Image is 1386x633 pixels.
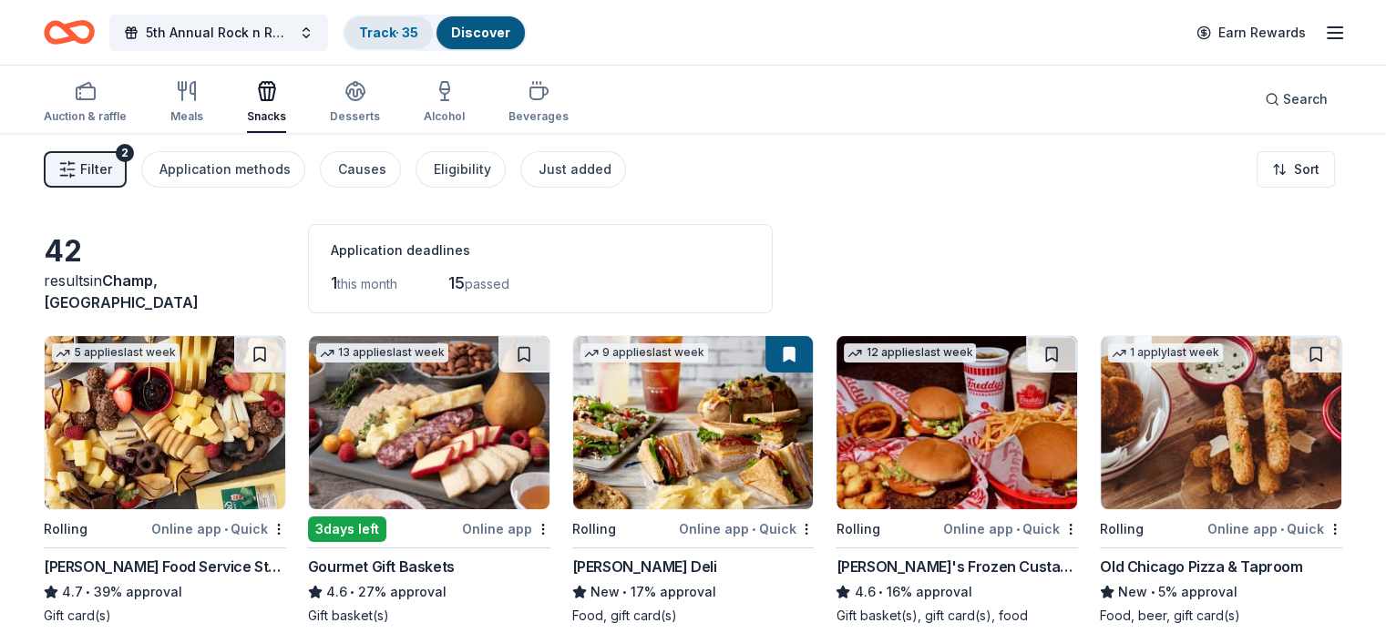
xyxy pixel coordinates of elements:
[508,109,569,124] div: Beverages
[572,335,815,625] a: Image for McAlister's Deli9 applieslast weekRollingOnline app•Quick[PERSON_NAME] DeliNew•17% appr...
[224,522,228,536] span: •
[308,556,455,577] div: Gourmet Gift Baskets
[337,276,397,291] span: this month
[580,343,708,362] div: 9 applies last week
[359,25,418,40] a: Track· 35
[622,585,627,599] span: •
[308,607,550,625] div: Gift basket(s)
[45,336,285,509] img: Image for Gordon Food Service Store
[146,22,292,44] span: 5th Annual Rock n Roll Bingo - MUSICALS
[836,518,879,540] div: Rolling
[52,343,180,362] div: 5 applies last week
[1186,16,1317,49] a: Earn Rewards
[508,73,569,133] button: Beverages
[943,517,1078,540] div: Online app Quick
[44,518,87,540] div: Rolling
[451,25,510,40] a: Discover
[1108,343,1223,362] div: 1 apply last week
[44,270,286,313] div: results
[44,73,127,133] button: Auction & raffle
[572,581,815,603] div: 17% approval
[844,343,976,362] div: 12 applies last week
[247,109,286,124] div: Snacks
[465,276,509,291] span: passed
[330,109,380,124] div: Desserts
[1100,607,1342,625] div: Food, beer, gift card(s)
[309,336,549,509] img: Image for Gourmet Gift Baskets
[247,73,286,133] button: Snacks
[424,109,465,124] div: Alcohol
[44,335,286,625] a: Image for Gordon Food Service Store5 applieslast weekRollingOnline app•Quick[PERSON_NAME] Food Se...
[44,151,127,188] button: Filter2
[44,581,286,603] div: 39% approval
[836,556,1078,577] div: [PERSON_NAME]'s Frozen Custard & Steakburgers
[159,158,291,180] div: Application methods
[44,11,95,54] a: Home
[331,240,750,261] div: Application deadlines
[837,336,1077,509] img: Image for Freddy's Frozen Custard & Steakburgers
[308,581,550,603] div: 27% approval
[44,109,127,124] div: Auction & raffle
[590,581,620,603] span: New
[316,343,448,362] div: 13 applies last week
[1250,81,1342,117] button: Search
[836,581,1078,603] div: 16% approval
[1151,585,1155,599] span: •
[679,517,814,540] div: Online app Quick
[1100,335,1342,625] a: Image for Old Chicago Pizza & Taproom1 applylast weekRollingOnline app•QuickOld Chicago Pizza & T...
[1100,518,1144,540] div: Rolling
[308,335,550,625] a: Image for Gourmet Gift Baskets13 applieslast week3days leftOnline appGourmet Gift Baskets4.6•27% ...
[80,158,112,180] span: Filter
[62,581,83,603] span: 4.7
[109,15,328,51] button: 5th Annual Rock n Roll Bingo - MUSICALS
[448,273,465,292] span: 15
[44,556,286,577] div: [PERSON_NAME] Food Service Store
[836,335,1078,625] a: Image for Freddy's Frozen Custard & Steakburgers12 applieslast weekRollingOnline app•Quick[PERSON...
[330,73,380,133] button: Desserts
[151,517,286,540] div: Online app Quick
[572,518,616,540] div: Rolling
[520,151,626,188] button: Just added
[141,151,305,188] button: Application methods
[1207,517,1342,540] div: Online app Quick
[1101,336,1341,509] img: Image for Old Chicago Pizza & Taproom
[572,607,815,625] div: Food, gift card(s)
[854,581,875,603] span: 4.6
[878,585,883,599] span: •
[308,516,386,542] div: 3 days left
[1280,522,1284,536] span: •
[462,517,550,540] div: Online app
[86,585,90,599] span: •
[1294,158,1319,180] span: Sort
[573,336,814,509] img: Image for McAlister's Deli
[350,585,354,599] span: •
[539,158,611,180] div: Just added
[1118,581,1147,603] span: New
[44,271,199,311] span: in
[836,607,1078,625] div: Gift basket(s), gift card(s), food
[343,15,527,51] button: Track· 35Discover
[338,158,386,180] div: Causes
[331,273,337,292] span: 1
[572,556,717,577] div: [PERSON_NAME] Deli
[1283,88,1328,110] span: Search
[44,271,199,311] span: Champ, [GEOGRAPHIC_DATA]
[320,151,401,188] button: Causes
[326,581,347,603] span: 4.6
[1257,151,1335,188] button: Sort
[116,144,134,162] div: 2
[44,233,286,270] div: 42
[416,151,506,188] button: Eligibility
[170,109,203,124] div: Meals
[752,522,755,536] span: •
[424,73,465,133] button: Alcohol
[1100,581,1342,603] div: 5% approval
[1100,556,1302,577] div: Old Chicago Pizza & Taproom
[44,607,286,625] div: Gift card(s)
[1016,522,1020,536] span: •
[170,73,203,133] button: Meals
[434,158,491,180] div: Eligibility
